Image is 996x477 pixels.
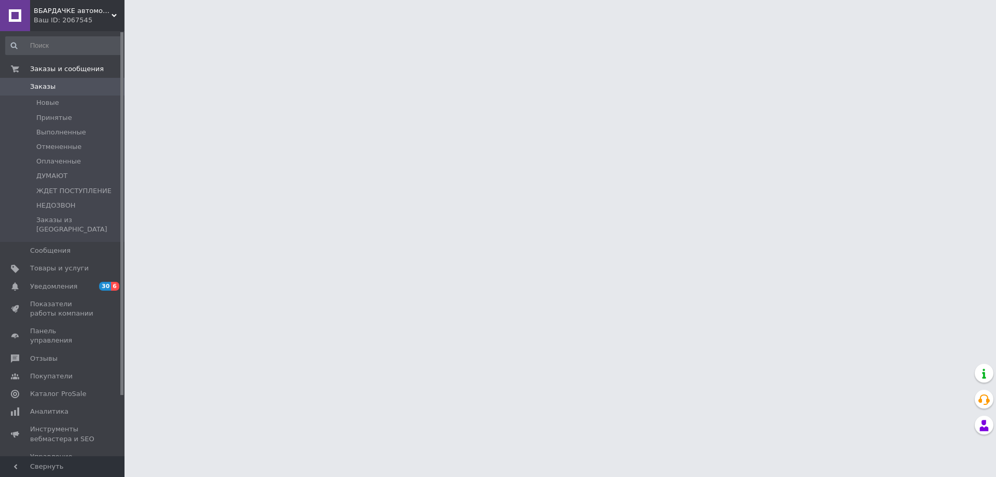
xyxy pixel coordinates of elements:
div: Ваш ID: 2067545 [34,16,125,25]
span: ВБАРДАЧКЕ автомобильная электроника [34,6,112,16]
span: Новые [36,98,59,107]
span: Заказы [30,82,56,91]
span: 6 [111,282,119,291]
span: Покупатели [30,372,73,381]
span: НЕДОЗВОН [36,201,76,210]
span: ЖДЕТ ПОСТУПЛЕНИЕ [36,186,112,196]
span: ДУМАЮТ [36,171,67,181]
span: Заказы из [GEOGRAPHIC_DATA] [36,215,121,234]
span: Инструменты вебмастера и SEO [30,425,96,443]
span: Отмененные [36,142,81,152]
span: Сообщения [30,246,71,255]
span: Показатели работы компании [30,299,96,318]
span: Заказы и сообщения [30,64,104,74]
span: Отзывы [30,354,58,363]
span: Оплаченные [36,157,81,166]
span: Уведомления [30,282,77,291]
span: Товары и услуги [30,264,89,273]
span: 30 [99,282,111,291]
span: Выполненные [36,128,86,137]
input: Поиск [5,36,122,55]
span: Аналитика [30,407,68,416]
span: Каталог ProSale [30,389,86,399]
span: Принятые [36,113,72,122]
span: Управление сайтом [30,452,96,471]
span: Панель управления [30,326,96,345]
